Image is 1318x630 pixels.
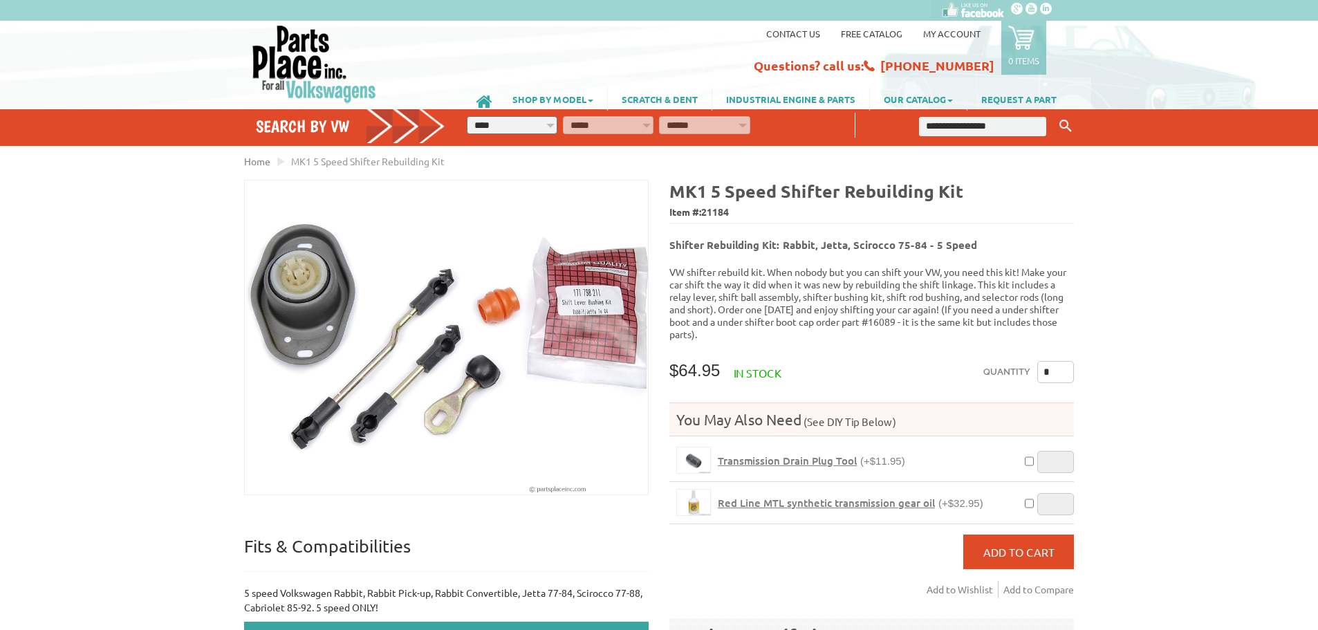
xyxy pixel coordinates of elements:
[1008,55,1039,66] p: 0 items
[734,366,781,380] span: In stock
[291,155,445,167] span: MK1 5 Speed Shifter Rebuilding Kit
[712,87,869,111] a: INDUSTRIAL ENGINE & PARTS
[1003,581,1074,598] a: Add to Compare
[245,180,648,494] img: MK1 5 Speed Shifter Rebuilding Kit
[1001,21,1046,75] a: 0 items
[718,454,905,467] a: Transmission Drain Plug Tool(+$11.95)
[244,535,649,572] p: Fits & Compatibilities
[676,447,711,474] a: Transmission Drain Plug Tool
[1055,115,1076,138] button: Keyword Search
[669,180,963,202] b: MK1 5 Speed Shifter Rebuilding Kit
[766,28,820,39] a: Contact us
[927,581,999,598] a: Add to Wishlist
[677,447,710,473] img: Transmission Drain Plug Tool
[841,28,902,39] a: Free Catalog
[963,535,1074,569] button: Add to Cart
[669,361,720,380] span: $64.95
[244,586,649,615] p: 5 speed Volkswagen Rabbit, Rabbit Pick-up, Rabbit Convertible, Jetta 77-84, Scirocco 77-88, Cabri...
[256,116,445,136] h4: Search by VW
[251,24,378,104] img: Parts Place Inc!
[938,497,983,509] span: (+$32.95)
[718,454,857,467] span: Transmission Drain Plug Tool
[244,155,270,167] a: Home
[967,87,1070,111] a: REQUEST A PART
[718,497,983,510] a: Red Line MTL synthetic transmission gear oil(+$32.95)
[669,203,1074,223] span: Item #:
[608,87,712,111] a: SCRATCH & DENT
[669,238,977,252] b: Shifter Rebuilding Kit: Rabbit, Jetta, Scirocco 75-84 - 5 Speed
[669,266,1074,340] p: VW shifter rebuild kit. When nobody but you can shift your VW, you need this kit! Make your car s...
[983,545,1055,559] span: Add to Cart
[676,489,711,516] a: Red Line MTL synthetic transmission gear oil
[669,410,1074,429] h4: You May Also Need
[923,28,981,39] a: My Account
[983,361,1030,383] label: Quantity
[860,455,905,467] span: (+$11.95)
[801,415,896,428] span: (See DIY Tip Below)
[677,490,710,515] img: Red Line MTL synthetic transmission gear oil
[870,87,967,111] a: OUR CATALOG
[499,87,607,111] a: SHOP BY MODEL
[701,205,729,218] span: 21184
[718,496,935,510] span: Red Line MTL synthetic transmission gear oil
